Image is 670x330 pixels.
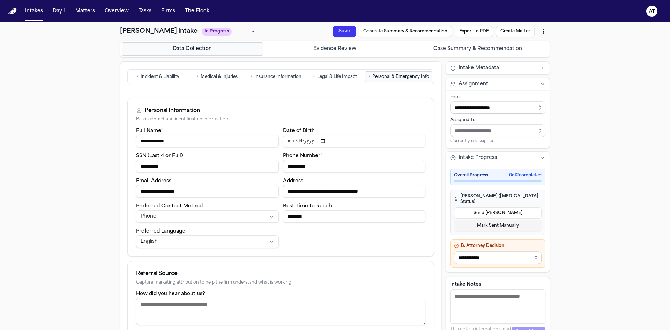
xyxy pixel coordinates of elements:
[454,193,542,205] h4: [PERSON_NAME] ([MEDICAL_DATA] Status)
[372,74,429,80] span: Personal & Emergency Info
[136,5,154,17] button: Tasks
[136,153,183,159] label: SSN (Last 4 or Full)
[450,138,495,144] span: Currently unassigned
[283,204,332,209] label: Best Time to Reach
[50,5,68,17] button: Day 1
[407,42,548,56] button: Go to Case Summary & Recommendation step
[136,229,185,234] label: Preferred Language
[141,74,179,80] span: Incident & Liability
[454,220,542,231] button: Mark Sent Manually
[283,135,426,147] input: Date of birth
[450,124,545,137] input: Assign to staff member
[136,160,279,173] input: SSN
[306,71,364,82] button: Go to Legal & Life Impact
[73,5,98,17] button: Matters
[136,117,425,122] div: Basic contact and identification information
[450,101,545,114] input: Select firm
[136,280,425,285] div: Capture marketing attribution to help the firm understand what is working
[283,210,426,223] input: Best time to reach
[454,173,488,178] span: Overall Progress
[494,43,534,58] button: Create Matter
[158,5,178,17] button: Firms
[283,178,303,184] label: Address
[8,8,17,15] a: Home
[182,5,212,17] button: The Flock
[450,117,545,123] div: Assigned To
[136,135,279,147] input: Full name
[250,73,252,80] span: •
[450,289,545,324] textarea: Intake notes
[265,42,406,56] button: Go to Evidence Review step
[283,160,426,173] input: Phone number
[129,71,187,82] button: Go to Incident & Liability
[459,154,497,161] span: Intake Progress
[201,74,238,80] span: Medical & Injuries
[450,281,545,288] label: Intake Notes
[332,25,356,39] button: Save
[136,128,163,133] label: Full Name
[446,62,550,74] button: Intake Metadata
[247,71,305,82] button: Go to Insurance Information
[283,128,315,133] label: Date of Birth
[136,73,139,80] span: •
[196,73,199,80] span: •
[358,28,452,49] button: Generate Summary & Recommendation
[102,5,132,17] button: Overview
[446,78,550,90] button: Assignment
[454,207,542,219] button: Send [PERSON_NAME]
[454,243,542,249] h4: B. Attorney Decision
[22,5,46,17] button: Intakes
[188,71,246,82] button: Go to Medical & Injuries
[450,94,545,100] div: Firm
[536,46,550,60] button: More actions
[136,204,203,209] label: Preferred Contact Method
[254,74,301,80] span: Insurance Information
[453,38,493,53] button: Export to PDF
[459,65,499,72] span: Intake Metadata
[317,74,357,80] span: Legal & Life Impact
[283,153,322,159] label: Phone Number
[283,185,426,198] input: Address
[136,291,205,296] label: How did you hear about us?
[459,81,488,88] span: Assignment
[136,270,425,278] div: Referral Source
[368,73,370,80] span: •
[509,173,542,178] span: 0 of 2 completed
[446,152,550,164] button: Intake Progress
[122,42,263,56] button: Go to Data Collection step
[365,71,432,82] button: Go to Personal & Emergency Info
[144,107,200,115] div: Personal Information
[8,8,17,15] img: Finch Logo
[136,185,279,198] input: Email address
[136,178,171,184] label: Email Address
[313,73,315,80] span: •
[122,42,548,56] nav: Intake steps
